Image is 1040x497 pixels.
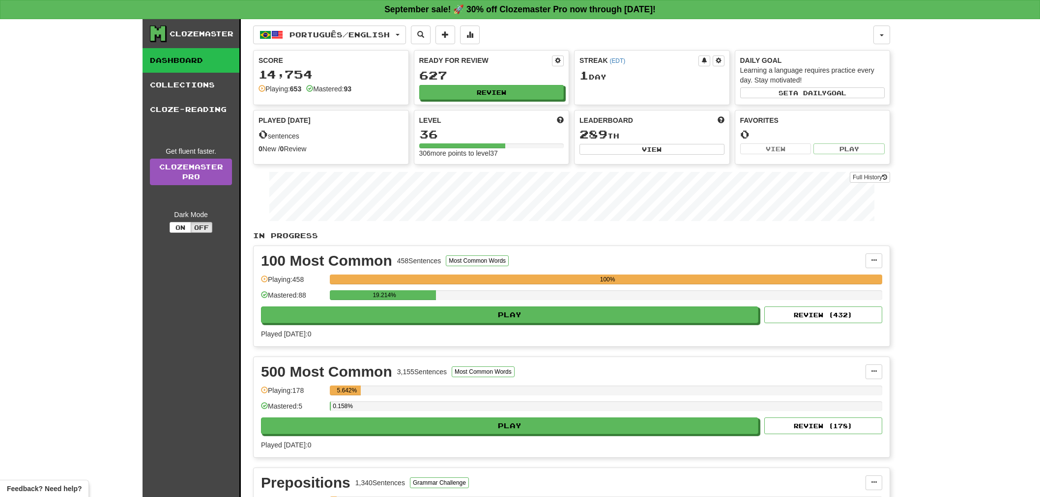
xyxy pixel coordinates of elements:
div: 100% [333,275,882,284]
button: Review (432) [764,306,882,323]
div: Get fluent faster. [150,146,232,156]
div: sentences [259,128,404,141]
div: 5.642% [333,386,361,395]
button: Seta dailygoal [740,87,885,98]
div: Mastered: 5 [261,401,325,417]
span: This week in points, UTC [718,115,724,125]
a: Collections [143,73,239,97]
span: Português / English [289,30,390,39]
div: Day [579,69,724,82]
div: 100 Most Common [261,253,392,268]
div: Ready for Review [419,55,552,65]
strong: September sale! 🚀 30% off Clozemaster Pro now through [DATE]! [384,4,656,14]
span: 0 [259,127,268,141]
div: 500 Most Common [261,364,392,379]
div: Learning a language requires practice every day. Stay motivated! [740,65,885,85]
div: Mastered: [306,84,351,94]
div: Playing: 178 [261,386,325,402]
button: Review [419,85,564,100]
button: Grammar Challenge [410,477,469,488]
button: View [579,144,724,155]
button: Português/English [253,26,406,44]
div: New / Review [259,144,404,154]
div: 1,340 Sentences [355,478,405,488]
div: 627 [419,69,564,82]
strong: 0 [280,145,284,153]
button: Play [261,417,758,434]
strong: 0 [259,145,262,153]
span: Score more points to level up [557,115,564,125]
span: a daily [793,89,827,96]
div: Streak [579,55,698,65]
div: 36 [419,128,564,140]
div: Mastered: 88 [261,290,325,306]
button: On [170,222,191,233]
div: Prepositions [261,475,350,490]
button: Full History [850,172,890,183]
span: Leaderboard [579,115,633,125]
strong: 93 [344,85,351,93]
div: th [579,128,724,141]
button: Add sentence to collection [435,26,455,44]
div: 306 more points to level 37 [419,148,564,158]
button: More stats [460,26,480,44]
div: Dark Mode [150,210,232,220]
div: 14,754 [259,68,404,81]
span: Played [DATE] [259,115,311,125]
span: 1 [579,68,589,82]
div: Playing: 458 [261,275,325,291]
div: Clozemaster [170,29,233,39]
button: View [740,143,811,154]
button: Play [261,306,758,323]
a: Cloze-Reading [143,97,239,122]
strong: 653 [290,85,301,93]
span: 289 [579,127,607,141]
span: Open feedback widget [7,484,82,494]
a: (EDT) [609,57,625,64]
button: Play [813,143,885,154]
div: Favorites [740,115,885,125]
span: Played [DATE]: 0 [261,441,311,449]
div: Daily Goal [740,55,885,65]
a: ClozemasterPro [150,159,232,185]
button: Most Common Words [446,255,509,266]
div: 3,155 Sentences [397,367,447,377]
div: Score [259,55,404,65]
span: Level [419,115,441,125]
span: Played [DATE]: 0 [261,330,311,338]
button: Most Common Words [452,366,515,377]
div: Playing: [259,84,301,94]
div: 458 Sentences [397,256,441,266]
button: Search sentences [411,26,431,44]
div: 19.214% [333,290,436,300]
div: 0 [740,128,885,140]
button: Off [191,222,212,233]
a: Dashboard [143,48,239,73]
p: In Progress [253,231,890,241]
button: Review (178) [764,417,882,434]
